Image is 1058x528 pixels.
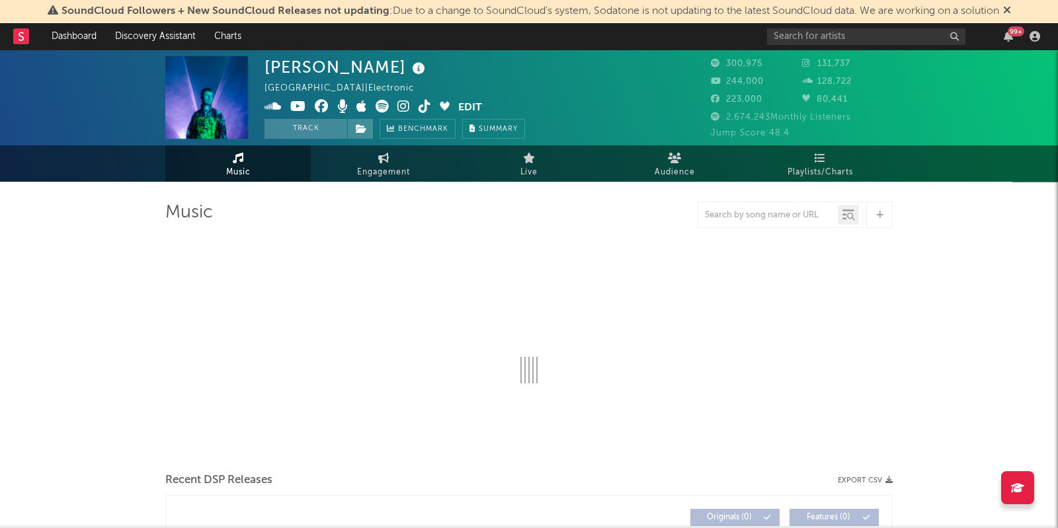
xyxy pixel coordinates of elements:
[479,126,518,133] span: Summary
[1004,31,1013,42] button: 99+
[711,59,762,68] span: 300,975
[690,509,780,526] button: Originals(0)
[311,145,456,182] a: Engagement
[838,476,893,484] button: Export CSV
[520,165,538,180] span: Live
[711,77,764,86] span: 244,000
[802,59,850,68] span: 131,737
[61,6,389,17] span: SoundCloud Followers + New SoundCloud Releases not updating
[264,56,428,78] div: [PERSON_NAME]
[602,145,747,182] a: Audience
[711,113,851,122] span: 2,674,243 Monthly Listeners
[1008,26,1024,36] div: 99 +
[655,165,695,180] span: Audience
[264,119,347,139] button: Track
[165,472,272,488] span: Recent DSP Releases
[788,165,853,180] span: Playlists/Charts
[42,23,106,50] a: Dashboard
[1003,6,1011,17] span: Dismiss
[106,23,205,50] a: Discovery Assistant
[711,95,762,104] span: 223,000
[226,165,251,180] span: Music
[264,81,429,96] div: [GEOGRAPHIC_DATA] | Electronic
[798,513,859,521] span: Features ( 0 )
[711,129,790,137] span: Jump Score: 48.4
[456,145,602,182] a: Live
[802,95,848,104] span: 80,441
[767,28,965,45] input: Search for artists
[165,145,311,182] a: Music
[458,100,482,116] button: Edit
[698,210,838,221] input: Search by song name or URL
[462,119,525,139] button: Summary
[699,513,760,521] span: Originals ( 0 )
[398,122,448,137] span: Benchmark
[380,119,456,139] a: Benchmark
[790,509,879,526] button: Features(0)
[205,23,251,50] a: Charts
[802,77,852,86] span: 128,722
[357,165,410,180] span: Engagement
[747,145,893,182] a: Playlists/Charts
[61,6,999,17] span: : Due to a change to SoundCloud's system, Sodatone is not updating to the latest SoundCloud data....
